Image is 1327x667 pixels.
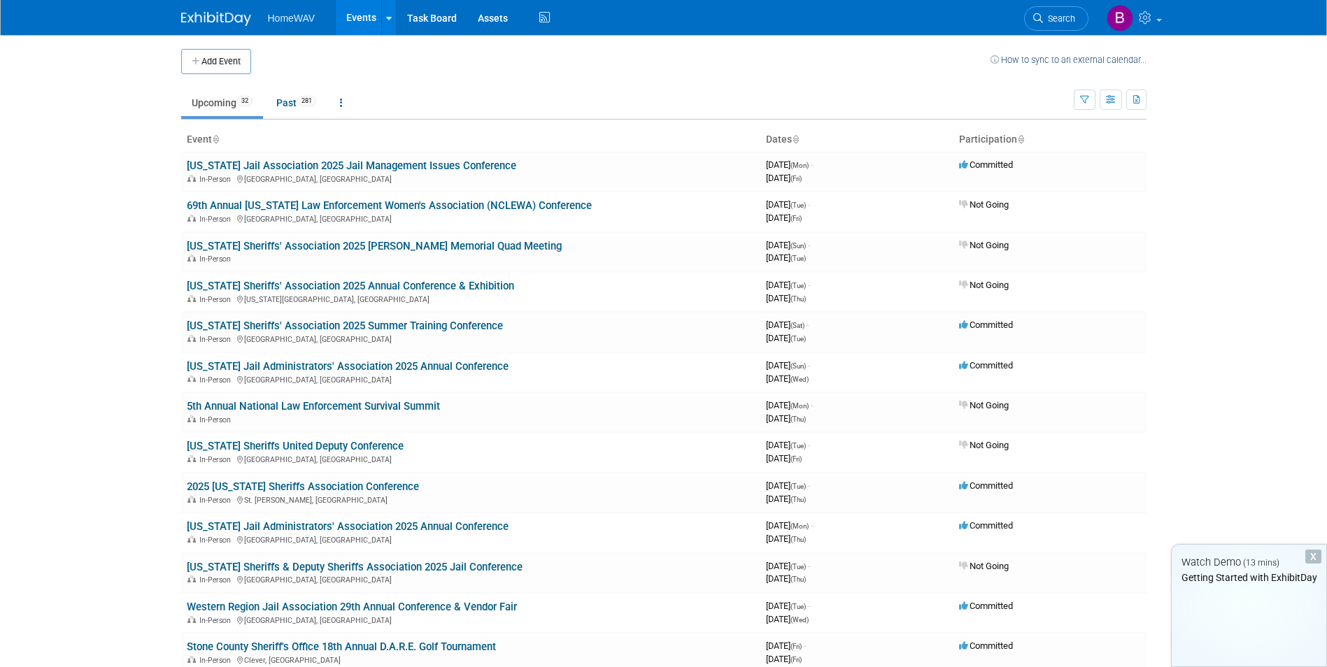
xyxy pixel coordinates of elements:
[181,49,251,74] button: Add Event
[808,440,810,450] span: -
[790,282,806,289] span: (Tue)
[766,440,810,450] span: [DATE]
[187,254,196,261] img: In-Person Event
[790,656,802,664] span: (Fri)
[808,480,810,491] span: -
[766,561,810,571] span: [DATE]
[790,575,806,583] span: (Thu)
[766,413,806,424] span: [DATE]
[959,640,1013,651] span: Committed
[199,496,235,505] span: In-Person
[187,415,196,422] img: In-Person Event
[187,293,755,304] div: [US_STATE][GEOGRAPHIC_DATA], [GEOGRAPHIC_DATA]
[181,128,760,152] th: Event
[790,375,809,383] span: (Wed)
[187,159,516,172] a: [US_STATE] Jail Association 2025 Jail Management Issues Conference
[1172,555,1326,570] div: Watch Demo
[187,453,755,464] div: [GEOGRAPHIC_DATA], [GEOGRAPHIC_DATA]
[808,199,810,210] span: -
[187,320,503,332] a: [US_STATE] Sheriffs' Association 2025 Summer Training Conference
[187,440,404,452] a: [US_STATE] Sheriffs United Deputy Conference
[1107,5,1133,31] img: Brian Owens
[766,159,813,170] span: [DATE]
[790,482,806,490] span: (Tue)
[766,360,810,371] span: [DATE]
[187,494,755,505] div: St. [PERSON_NAME], [GEOGRAPHIC_DATA]
[187,199,592,212] a: 69th Annual [US_STATE] Law Enforcement Women's Association (NCLEWA) Conference
[959,480,1013,491] span: Committed
[212,134,219,145] a: Sort by Event Name
[187,455,196,462] img: In-Person Event
[266,89,327,116] a: Past281
[790,201,806,209] span: (Tue)
[187,175,196,182] img: In-Person Event
[187,656,196,663] img: In-Person Event
[187,614,755,625] div: [GEOGRAPHIC_DATA], [GEOGRAPHIC_DATA]
[187,536,196,543] img: In-Person Event
[959,199,1009,210] span: Not Going
[199,215,235,224] span: In-Person
[187,335,196,342] img: In-Person Event
[187,496,196,503] img: In-Person Event
[187,654,755,665] div: Clever, [GEOGRAPHIC_DATA]
[959,400,1009,410] span: Not Going
[187,575,196,582] img: In-Person Event
[1172,571,1326,584] div: Getting Started with ExhibitDay
[766,373,809,384] span: [DATE]
[766,333,806,343] span: [DATE]
[790,175,802,182] span: (Fri)
[790,402,809,410] span: (Mon)
[187,215,196,222] img: In-Person Event
[808,240,810,250] span: -
[199,175,235,184] span: In-Person
[199,536,235,545] span: In-Person
[181,89,263,116] a: Upcoming32
[808,360,810,371] span: -
[790,455,802,463] span: (Fri)
[199,335,235,344] span: In-Person
[766,240,810,250] span: [DATE]
[187,533,755,545] div: [GEOGRAPHIC_DATA], [GEOGRAPHIC_DATA]
[766,453,802,464] span: [DATE]
[187,480,419,493] a: 2025 [US_STATE] Sheriffs Association Conference
[766,533,806,544] span: [DATE]
[790,242,806,250] span: (Sun)
[808,601,810,611] span: -
[792,134,799,145] a: Sort by Start Date
[766,173,802,183] span: [DATE]
[187,400,440,413] a: 5th Annual National Law Enforcement Survival Summit
[959,520,1013,531] span: Committed
[808,280,810,290] span: -
[1243,558,1279,568] span: (13 mins)
[766,480,810,491] span: [DATE]
[766,614,809,624] span: [DATE]
[297,96,316,106] span: 281
[790,254,806,262] span: (Tue)
[187,561,523,573] a: [US_STATE] Sheriffs & Deputy Sheriffs Association 2025 Jail Conference
[187,333,755,344] div: [GEOGRAPHIC_DATA], [GEOGRAPHIC_DATA]
[187,295,196,302] img: In-Person Event
[790,442,806,450] span: (Tue)
[790,643,802,650] span: (Fri)
[766,320,809,330] span: [DATE]
[790,563,806,571] span: (Tue)
[790,536,806,543] span: (Thu)
[187,601,517,613] a: Western Region Jail Association 29th Annual Conference & Vendor Fair
[766,400,813,410] span: [DATE]
[808,561,810,571] span: -
[199,656,235,665] span: In-Person
[766,293,806,303] span: [DATE]
[1017,134,1024,145] a: Sort by Participation Type
[790,603,806,610] span: (Tue)
[790,295,806,303] span: (Thu)
[199,295,235,304] span: In-Person
[811,159,813,170] span: -
[804,640,806,651] span: -
[959,440,1009,450] span: Not Going
[187,616,196,623] img: In-Person Event
[790,496,806,503] span: (Thu)
[959,360,1013,371] span: Committed
[187,375,196,382] img: In-Person Event
[199,415,235,424] span: In-Person
[237,96,253,106] span: 32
